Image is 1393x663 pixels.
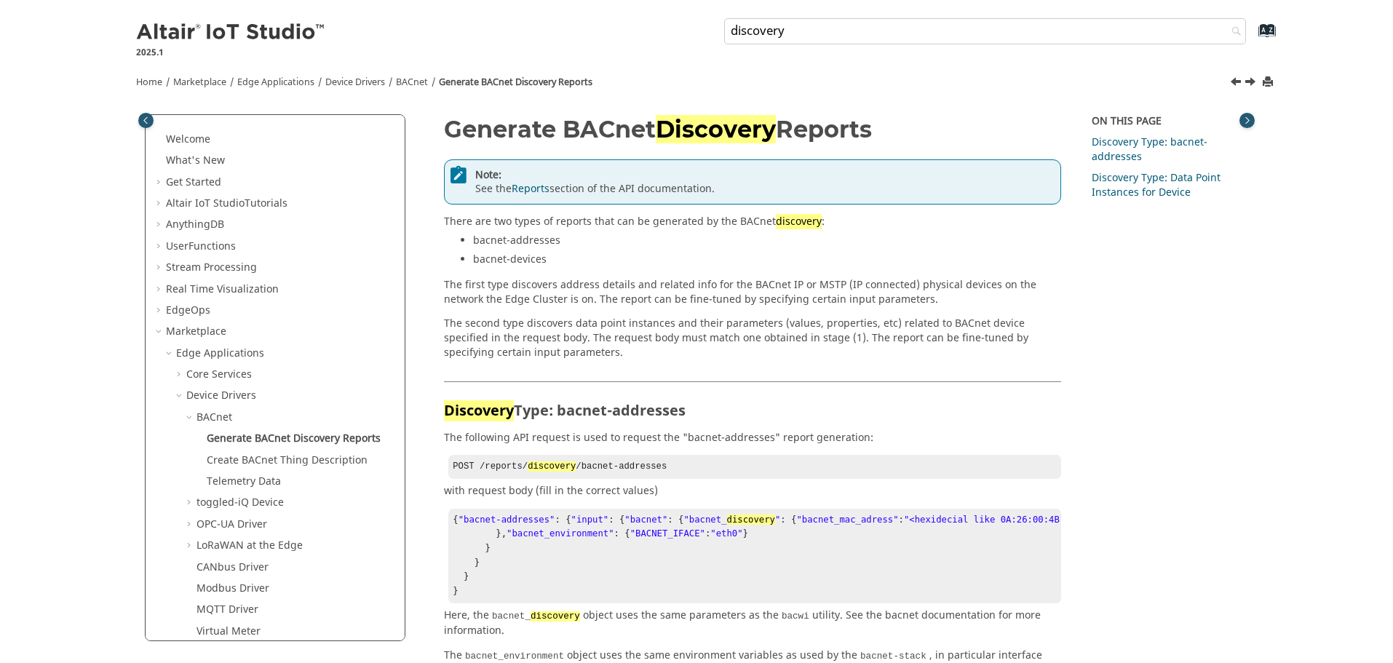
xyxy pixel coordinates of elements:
span: Collapse Edge Applications [164,346,176,361]
span: Altair IoT Studio [166,196,245,211]
a: Virtual Meter [197,624,261,639]
div: There are two types of reports that can be generated by the BACnet : [444,215,1061,271]
h2: Type: bacnet-addresses [444,381,1061,426]
h1: Generate BACnet Reports [444,116,1061,142]
nav: Tools [114,63,1279,96]
p: Here, the object uses the same parameters as the utility. See the bacnet documentation for more i... [444,608,1061,638]
code: bacnet_ [489,610,583,623]
a: OPC-UA Driver [197,517,267,532]
span: "eth0" [710,528,742,539]
p: The first type discovers address details and related info for the BACnet IP or MSTP (IP connected... [444,278,1061,306]
span: "bacnet_ " [683,515,780,525]
p: with request body (fill in the correct values) [444,484,1061,499]
a: Previous topic: BACnet [1231,75,1243,92]
span: Expand Real Time Visualization [154,282,166,297]
a: Create BACnet Thing Description [207,453,368,468]
span: "<hexidecial like 0A:26:00:4B:BA:C0" [904,515,1098,525]
span: discovery [727,515,775,525]
p: The following API request is used to request the "bacnet-addresses" report generation: [444,431,1061,445]
pre: { : { : { : { : { : , : , : <>, : <>, : <>, : <>, : <> }, : { : } } } } } [448,509,1061,603]
span: "bacnet-addresses" [459,515,555,525]
a: Discovery Type: bacnet-addresses [1092,135,1207,164]
p: The second type discovers data point instances and their parameters (values, properties, etc) rel... [444,317,1061,360]
a: Stream Processing [166,260,257,275]
li: bacnet-addresses [473,234,1061,253]
span: Expand Stream Processing [154,261,166,275]
span: discovery [531,611,580,622]
a: Generate BACnet Discovery Reports [439,76,592,89]
a: Device Drivers [325,76,385,89]
a: Next topic: Create BACnet Thing Description [1246,75,1258,92]
a: Telemetry Data [207,474,281,489]
a: Marketplace [166,324,226,339]
input: Search query [724,18,1247,44]
a: BACnet [396,76,428,89]
span: Collapse Device Drivers [175,389,186,403]
span: Collapse BACnet [185,410,197,425]
a: Get Started [166,175,221,190]
span: "bacnet_mac_adress" [796,515,898,525]
span: Expand EdgeOps [154,303,166,318]
img: Altair IoT Studio [136,21,327,44]
span: Note: [475,168,1055,183]
code: bacnet-stack [857,650,929,663]
span: "input" [571,515,609,525]
a: Edge Applications [176,346,264,361]
code: bacwi [779,610,812,623]
button: Print this page [1263,73,1275,92]
span: Expand UserFunctions [154,239,166,254]
span: Expand OPC-UA Driver [185,517,197,532]
p: 2025.1 [136,46,327,59]
a: MQTT Driver [197,602,258,617]
span: Collapse Marketplace [154,325,166,339]
a: Device Drivers [186,388,256,403]
span: "bacnet" [624,515,667,525]
div: On this page [1092,114,1248,129]
button: Toggle topic table of content [1239,113,1255,128]
span: Expand Core Services [175,368,186,382]
a: toggled-iQ Device [197,495,284,510]
span: Expand Altair IoT StudioTutorials [154,196,166,211]
span: discovery [528,461,576,472]
a: What's New [166,153,225,168]
a: Home [136,76,162,89]
code: bacnet_environment [462,650,567,663]
a: Generate BACnet Discovery Reports [207,431,381,446]
span: discovery [776,214,822,229]
span: Expand AnythingDB [154,218,166,232]
a: UserFunctions [166,239,236,254]
a: Discovery Type: Data Point Instances for Device [1092,170,1221,200]
a: Core Services [186,367,252,382]
a: Real Time Visualization [166,282,279,297]
span: Functions [188,239,236,254]
a: CANbus Driver [197,560,269,575]
span: Expand LoRaWAN at the Edge [185,539,197,553]
button: Search [1213,18,1253,47]
a: EdgeOps [166,303,210,318]
a: AnythingDB [166,217,224,232]
a: Modbus Driver [197,581,269,596]
span: Discovery [656,115,776,143]
span: Expand toggled-iQ Device [185,496,197,510]
span: Expand Get Started [154,175,166,190]
a: Reports [512,181,549,196]
a: LoRaWAN at the Edge [197,538,303,553]
a: Welcome [166,132,210,147]
a: BACnet [197,410,232,425]
code: POST /reports/ /bacnet-addresses [453,461,667,472]
span: Discovery [444,400,514,421]
a: Edge Applications [237,76,314,89]
li: bacnet-devices [473,253,1061,271]
a: Altair IoT StudioTutorials [166,196,287,211]
span: "bacnet_environment" [507,528,614,539]
a: Go to index terms page [1235,30,1268,45]
span: "BACNET_IFACE" [630,528,705,539]
button: Toggle publishing table of content [138,113,154,128]
div: See the section of the API documentation. [444,159,1061,205]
